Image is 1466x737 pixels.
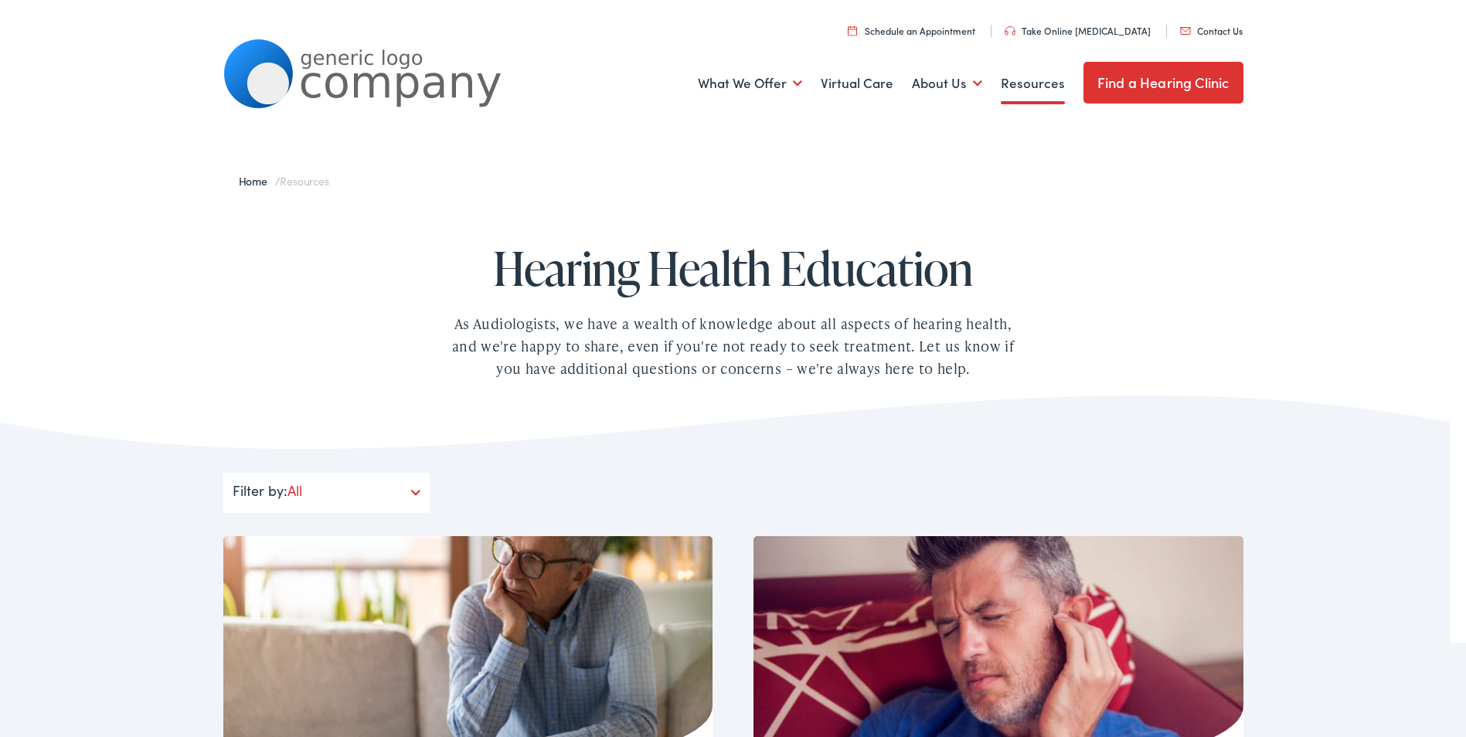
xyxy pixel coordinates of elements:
h1: Hearing Health Education [401,243,1066,294]
a: Contact Us [1180,24,1243,37]
a: What We Offer [698,55,802,112]
div: As Audiologists, we have a wealth of knowledge about all aspects of hearing health, and we're hap... [447,313,1019,379]
img: utility icon [848,25,857,36]
a: About Us [912,55,982,112]
a: Virtual Care [821,55,893,112]
a: Find a Hearing Clinic [1083,62,1243,104]
a: Take Online [MEDICAL_DATA] [1005,24,1151,37]
img: utility icon [1180,27,1191,35]
a: Home [239,173,275,188]
span: / [239,173,329,188]
a: Resources [1001,55,1065,112]
div: Filter by: [223,473,430,513]
img: utility icon [1005,26,1015,36]
span: Resources [280,173,328,188]
a: Schedule an Appointment [848,24,975,37]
